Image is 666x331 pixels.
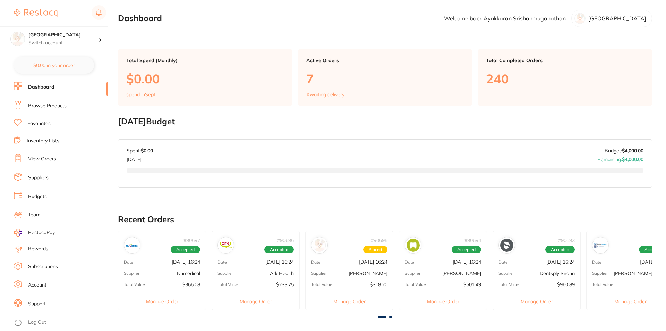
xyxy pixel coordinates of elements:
h4: Lakes Boulevard Dental [28,32,99,39]
img: Restocq Logo [14,9,58,17]
p: 240 [486,72,644,86]
a: Active Orders7Awaiting delivery [298,49,472,106]
p: Supplier [405,271,420,276]
button: Manage Order [306,293,393,310]
p: Supplier [498,271,514,276]
p: Total Value [405,282,426,287]
p: Switch account [28,40,99,47]
img: Erskine Dental [594,239,607,252]
p: Supplier [592,271,608,276]
span: RestocqPay [28,229,55,236]
a: Account [28,282,46,289]
a: Browse Products [28,102,67,109]
p: Date [498,260,508,265]
a: Team [28,212,40,218]
p: Total Value [592,282,613,287]
a: Inventory Lists [27,138,59,144]
p: Total Completed Orders [486,58,644,63]
a: RestocqPay [14,229,55,237]
a: Total Completed Orders240 [478,49,652,106]
p: Date [311,260,321,265]
img: Kulzer [407,239,420,252]
h2: [DATE] Budget [118,117,652,126]
p: Active Orders [306,58,464,63]
a: Budgets [28,193,47,200]
p: Date [592,260,601,265]
p: Dentsply Sirona [540,271,575,276]
button: $0.00 in your order [14,57,94,74]
h2: Recent Orders [118,215,652,224]
span: Accepted [171,246,200,254]
strong: $0.00 [141,148,153,154]
a: Log Out [28,319,46,326]
p: $366.08 [182,282,200,287]
span: Accepted [452,246,481,254]
a: View Orders [28,156,56,163]
p: $318.20 [370,282,387,287]
p: Budget: [605,148,643,154]
a: Suppliers [28,174,49,181]
p: [DATE] 16:24 [359,259,387,265]
p: Supplier [217,271,233,276]
p: [DATE] 16:24 [172,259,200,265]
p: $501.49 [463,282,481,287]
p: Date [405,260,414,265]
p: Date [124,260,133,265]
p: [DATE] 16:24 [265,259,294,265]
p: Total Value [311,282,332,287]
p: Total Value [217,282,239,287]
img: Numedical [126,239,139,252]
p: 7 [306,72,464,86]
p: # 90695 [371,238,387,243]
img: Lakes Boulevard Dental [11,32,25,46]
a: Support [28,300,46,307]
a: Favourites [27,120,51,127]
p: [DATE] 16:24 [453,259,481,265]
span: Placed [363,246,387,254]
p: $960.89 [557,282,575,287]
p: Total Value [124,282,145,287]
p: Spent: [127,148,153,154]
h2: Dashboard [118,14,162,23]
img: Dentsply Sirona [500,239,513,252]
p: # 90696 [277,238,294,243]
p: # 90694 [464,238,481,243]
button: Manage Order [399,293,487,310]
strong: $4,000.00 [622,156,643,163]
p: Welcome back, Aynkkaran Srishanmuganathan [444,15,566,22]
p: # 90697 [183,238,200,243]
p: Awaiting delivery [306,92,344,97]
a: Restocq Logo [14,5,58,21]
img: Henry Schein Halas [313,239,326,252]
a: Subscriptions [28,263,58,270]
img: Ark Health [219,239,232,252]
span: Accepted [545,246,575,254]
img: RestocqPay [14,229,22,237]
p: [GEOGRAPHIC_DATA] [588,15,646,22]
p: Total Spend (Monthly) [126,58,284,63]
p: Ark Health [270,271,294,276]
a: Dashboard [28,84,54,91]
p: spend in Sept [126,92,155,97]
p: Total Value [498,282,520,287]
strong: $4,000.00 [622,148,643,154]
a: Rewards [28,246,48,253]
button: Manage Order [118,293,206,310]
p: Supplier [311,271,327,276]
button: Log Out [14,317,106,328]
button: Manage Order [493,293,580,310]
p: [PERSON_NAME] [349,271,387,276]
p: $233.75 [276,282,294,287]
p: [DATE] [127,154,153,162]
button: Manage Order [212,293,299,310]
span: Accepted [264,246,294,254]
p: $0.00 [126,72,284,86]
p: [DATE] 16:24 [546,259,575,265]
p: Date [217,260,227,265]
p: # 90693 [558,238,575,243]
p: Remaining: [597,154,643,162]
p: [PERSON_NAME] [442,271,481,276]
p: Numedical [177,271,200,276]
a: Total Spend (Monthly)$0.00spend inSept [118,49,292,106]
p: Supplier [124,271,139,276]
